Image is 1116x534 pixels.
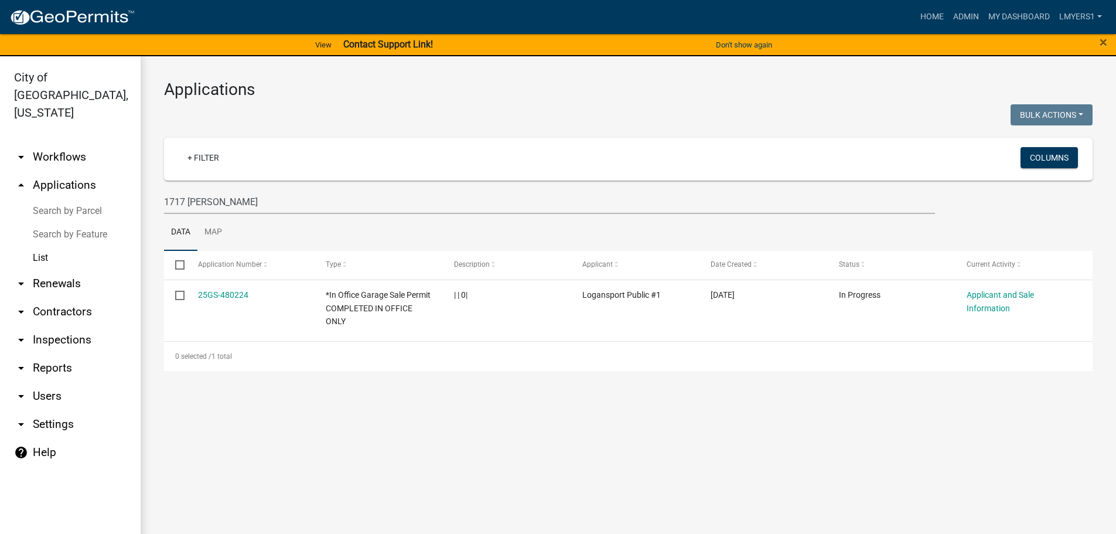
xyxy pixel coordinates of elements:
span: × [1100,34,1107,50]
i: arrow_drop_down [14,150,28,164]
span: Type [326,260,341,268]
i: help [14,445,28,460]
a: lmyers1 [1054,6,1107,28]
i: arrow_drop_down [14,417,28,431]
button: Close [1100,35,1107,49]
span: 0 selected / [175,352,211,360]
a: View [310,35,336,55]
div: 1 total [164,342,1093,371]
span: Applicant [582,260,613,268]
span: Logansport Public #1 [582,290,661,300]
span: Description [454,260,490,268]
a: 25GS-480224 [198,290,248,300]
datatable-header-cell: Description [443,251,571,279]
datatable-header-cell: Applicant [571,251,699,279]
i: arrow_drop_down [14,277,28,291]
a: My Dashboard [984,6,1054,28]
i: arrow_drop_up [14,178,28,192]
input: Search for applications [164,190,935,214]
button: Columns [1021,147,1078,168]
span: *In Office Garage Sale Permit COMPLETED IN OFFICE ONLY [326,290,431,326]
a: Applicant and Sale Information [967,290,1034,313]
span: 09/18/2025 [711,290,735,300]
datatable-header-cell: Status [827,251,955,279]
span: Status [839,260,859,268]
span: Current Activity [967,260,1015,268]
span: In Progress [839,290,880,300]
i: arrow_drop_down [14,389,28,403]
datatable-header-cell: Current Activity [955,251,1084,279]
h3: Applications [164,80,1093,100]
datatable-header-cell: Type [315,251,443,279]
a: + Filter [178,147,228,168]
datatable-header-cell: Application Number [186,251,315,279]
datatable-header-cell: Select [164,251,186,279]
span: Date Created [711,260,752,268]
a: Admin [948,6,984,28]
button: Bulk Actions [1011,104,1093,125]
i: arrow_drop_down [14,305,28,319]
a: Home [916,6,948,28]
span: | | 0| [454,290,467,300]
strong: Contact Support Link! [343,39,433,50]
datatable-header-cell: Date Created [699,251,828,279]
span: Application Number [198,260,262,268]
a: Data [164,214,197,251]
i: arrow_drop_down [14,333,28,347]
i: arrow_drop_down [14,361,28,375]
a: Map [197,214,229,251]
button: Don't show again [711,35,777,55]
